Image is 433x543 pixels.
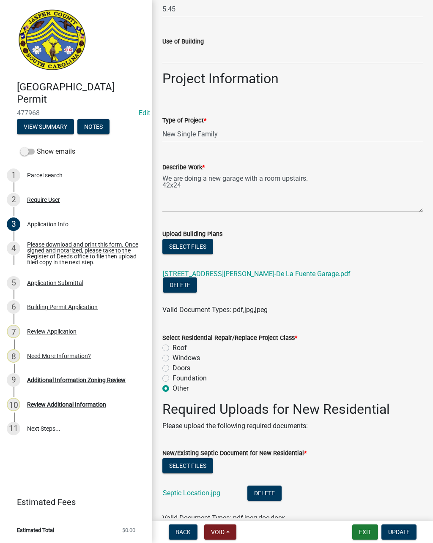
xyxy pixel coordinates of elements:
span: Estimated Total [17,527,54,533]
wm-modal-confirm: Delete Document [247,489,282,497]
div: Review Application [27,329,77,334]
span: Valid Document Types: pdf,jpg,jpeg [162,306,268,314]
label: Describe Work [162,165,205,171]
div: Please download and print this form. Once signed and notarized, please take to the Register of De... [27,242,139,265]
label: Roof [173,343,187,353]
div: 3 [7,217,20,231]
h2: Project Information [162,71,423,87]
button: Notes [77,119,110,134]
div: Need More Information? [27,353,91,359]
span: $0.00 [122,527,135,533]
div: 5 [7,276,20,290]
div: 1 [7,168,20,182]
h2: Required Uploads for New Residential [162,401,423,417]
wm-modal-confirm: Delete Document [163,282,197,290]
span: Void [211,529,225,535]
div: 7 [7,325,20,338]
wm-modal-confirm: Summary [17,124,74,130]
div: 8 [7,349,20,363]
button: View Summary [17,119,74,134]
button: Exit [352,524,378,540]
label: Use of Building [162,39,204,45]
div: 9 [7,373,20,387]
label: Doors [173,363,190,373]
div: 6 [7,300,20,314]
span: Valid Document Types: pdf,jpeg,doc,docx [162,514,285,522]
label: Type of Project [162,118,206,124]
label: Foundation [173,373,207,383]
button: Update [381,524,417,540]
label: Upload Building Plans [162,231,222,237]
div: 4 [7,242,20,255]
a: Estimated Fees [7,494,139,510]
button: Void [204,524,236,540]
label: Select Residential Repair/Replace Project Class [162,335,297,341]
a: Edit [139,109,150,117]
wm-modal-confirm: Notes [77,124,110,130]
button: Delete [163,277,197,293]
div: 2 [7,193,20,206]
div: Application Info [27,221,69,227]
div: Building Permit Application [27,304,98,310]
label: New/Existing Septic Document for New Residential [162,451,307,456]
label: Show emails [20,147,75,157]
label: Windows [173,353,200,363]
wm-modal-confirm: Edit Application Number [139,109,150,117]
div: Application Submittal [27,280,83,286]
button: Back [169,524,197,540]
label: Other [173,383,189,394]
button: Select files [162,458,213,473]
div: 11 [7,422,20,435]
div: Require User [27,197,60,203]
span: Update [388,529,410,535]
button: Select files [162,239,213,254]
div: Additional Information Zoning Review [27,377,126,383]
div: 10 [7,398,20,411]
span: Back [175,529,191,535]
h4: [GEOGRAPHIC_DATA] Permit [17,81,145,106]
span: 477968 [17,109,135,117]
a: [STREET_ADDRESS][PERSON_NAME]-De La Fuente Garage.pdf [163,270,351,278]
button: Delete [247,486,282,501]
img: Jasper County, South Carolina [17,9,88,72]
div: Review Additional Information [27,402,106,407]
a: Septic Location.jpg [163,489,220,497]
div: Parcel search [27,172,63,178]
p: Please upload the following required documents: [162,421,423,431]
